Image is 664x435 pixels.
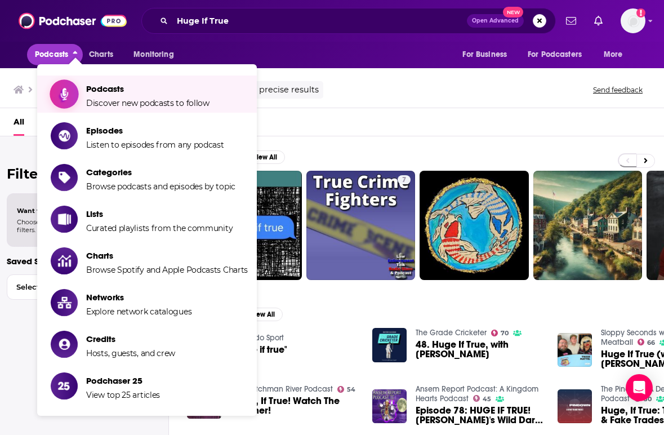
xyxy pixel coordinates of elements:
[86,98,210,108] span: Discover new podcasts to follow
[528,47,582,63] span: For Podcasters
[416,406,544,425] span: Episode 78: HUGE IF TRUE! [PERSON_NAME]'s Wild Dark Road Ride!
[230,384,333,394] a: The Watchman River Podcast
[133,47,173,63] span: Monitoring
[35,47,68,63] span: Podcasts
[491,330,509,336] a: 70
[89,47,113,63] span: Charts
[372,328,407,362] img: 48. Huge If True, with Brad Hodge
[230,396,359,415] a: HUGE, If True! Watch The Weather!
[604,47,623,63] span: More
[337,386,356,393] a: 54
[462,47,507,63] span: For Business
[416,384,538,403] a: Ansem Report Podcast: A Kingdom Hearts Podcast
[86,307,191,317] span: Explore network catalogues
[472,18,519,24] span: Open Advanced
[86,140,224,150] span: Listen to episodes from any podcast
[558,333,592,367] img: Huge If True (w/ Trixie Mattel)
[626,374,653,401] div: Open Intercom Messenger
[172,12,467,30] input: Search podcasts, credits, & more...
[590,85,646,95] button: Send feedback
[86,223,233,233] span: Curated playlists from the community
[19,10,127,32] img: Podchaser - Follow, Share and Rate Podcasts
[501,331,509,336] span: 70
[596,44,637,65] button: open menu
[86,125,224,136] span: Episodes
[347,387,355,392] span: 54
[416,340,544,359] a: 48. Huge If True, with Brad Hodge
[7,283,137,291] span: Select
[416,328,487,338] a: The Grade Cricketer
[644,397,652,402] span: 50
[86,348,175,358] span: Hosts, guests, and crew
[141,8,556,34] div: Search podcasts, credits, & more...
[27,44,83,65] button: close menu
[402,175,406,186] span: 7
[416,406,544,425] a: Episode 78: HUGE IF TRUE! Jason's Wild Dark Road Ride!
[86,334,175,344] span: Credits
[7,256,162,267] p: Saved Searches
[398,175,411,184] a: 7
[126,44,188,65] button: open menu
[86,375,160,386] span: Podchaser 25
[86,181,235,192] span: Browse podcasts and episodes by topic
[503,7,523,17] span: New
[86,265,248,275] span: Browse Spotify and Apple Podcasts Charts
[416,340,544,359] span: 48. Huge If True, with [PERSON_NAME]
[454,44,521,65] button: open menu
[7,166,162,182] h2: Filter By
[7,274,162,300] button: Select
[621,8,645,33] span: Logged in as HughE
[82,44,120,65] a: Charts
[483,397,491,402] span: 45
[621,8,645,33] img: User Profile
[86,250,248,261] span: Charts
[86,390,160,400] span: View top 25 articles
[86,83,210,94] span: Podcasts
[647,340,655,345] span: 66
[86,167,235,177] span: Categories
[17,207,106,215] span: Want to filter your results?
[590,11,607,30] a: Show notifications dropdown
[306,171,416,280] a: 7
[473,395,492,402] a: 45
[520,44,598,65] button: open menu
[17,218,106,234] span: Choose a tab above to access filters.
[638,339,656,345] a: 66
[636,8,645,17] svg: Add a profile image
[86,292,191,303] span: Networks
[372,389,407,424] img: Episode 78: HUGE IF TRUE! Jason's Wild Dark Road Ride!
[621,8,645,33] button: Show profile menu
[558,389,592,424] img: Huge, If True: Trade Rumors & Fake Trades
[561,11,581,30] a: Show notifications dropdown
[467,14,524,28] button: Open AdvancedNew
[14,113,24,136] a: All
[86,208,233,219] span: Lists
